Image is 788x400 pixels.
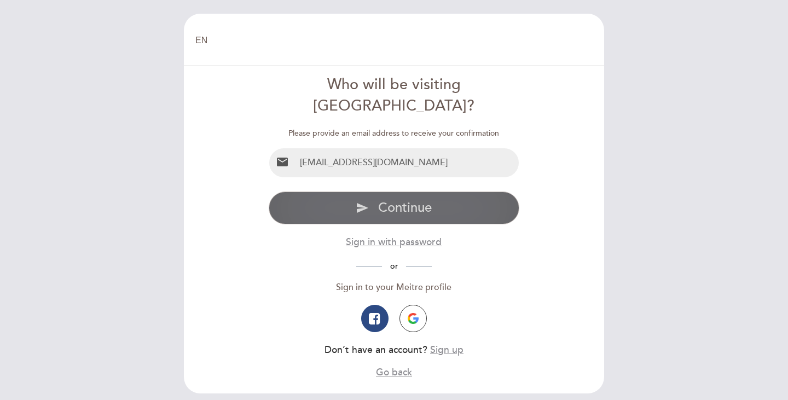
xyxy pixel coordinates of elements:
button: Sign in with password [346,235,442,249]
div: Please provide an email address to receive your confirmation [269,128,520,139]
button: Go back [376,366,412,379]
span: Continue [378,200,432,216]
i: send [356,201,369,215]
button: send Continue [269,192,520,224]
div: Who will be visiting [GEOGRAPHIC_DATA]? [269,74,520,117]
input: Email [296,148,519,177]
button: Sign up [430,343,463,357]
span: Don’t have an account? [325,344,427,356]
i: email [276,155,289,169]
div: Sign in to your Meitre profile [269,281,520,294]
img: icon-google.png [408,313,419,324]
span: or [382,262,406,271]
